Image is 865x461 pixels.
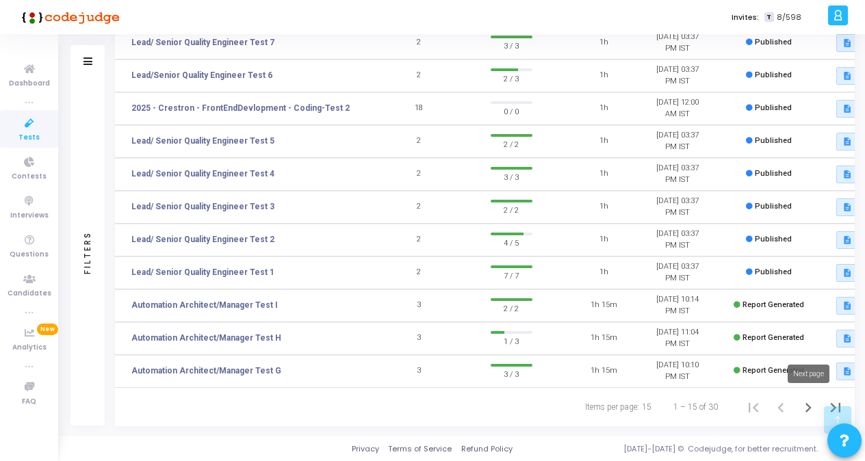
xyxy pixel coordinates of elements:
a: Lead/ Senior Quality Engineer Test 4 [131,168,274,180]
a: Automation Architect/Manager Test I [131,299,278,311]
span: Published [755,70,792,79]
span: 3 / 3 [491,170,532,183]
span: Published [755,38,792,47]
div: Items per page: [585,401,639,413]
mat-icon: description [842,268,852,278]
td: 1h [567,256,641,289]
td: 2 [382,125,456,158]
span: 0 / 0 [491,104,532,118]
mat-icon: description [842,137,852,146]
span: Questions [10,249,49,261]
span: 2 / 3 [491,71,532,85]
a: Privacy [352,443,379,455]
td: [DATE] 11:04 PM IST [641,322,714,355]
a: Automation Architect/Manager Test H [131,332,281,344]
span: 2 / 2 [491,137,532,150]
td: 2 [382,191,456,224]
div: [DATE]-[DATE] © Codejudge, for better recruitment. [513,443,848,455]
label: Invites: [732,12,759,23]
span: 2 / 2 [491,301,532,315]
td: [DATE] 03:37 PM IST [641,125,714,158]
a: Lead/ Senior Quality Engineer Test 1 [131,266,274,278]
td: [DATE] 03:37 PM IST [641,27,714,60]
td: 1h [567,125,641,158]
button: Previous page [767,393,795,421]
td: 1h [567,158,641,191]
td: 3 [382,289,456,322]
span: Published [755,235,792,243]
td: 2 [382,256,456,289]
span: Dashboard [9,78,50,90]
span: Report Generated [743,366,804,375]
td: [DATE] 10:10 PM IST [641,355,714,388]
div: Filters [81,176,94,327]
span: 1 / 3 [491,334,532,347]
button: Next page [795,393,822,421]
td: 18 [382,92,456,125]
a: Lead/ Senior Quality Engineer Test 2 [131,233,274,246]
td: 1h [567,191,641,224]
td: [DATE] 03:37 PM IST [641,158,714,191]
span: Published [755,267,792,276]
div: 15 [642,401,651,413]
span: Published [755,103,792,112]
span: New [37,324,58,335]
span: Analytics [12,342,47,354]
span: 2 / 2 [491,202,532,216]
button: Last page [822,393,849,421]
span: Published [755,136,792,145]
td: 2 [382,158,456,191]
span: Published [755,169,792,178]
td: 1h [567,92,641,125]
td: 1h 15m [567,289,641,322]
mat-icon: description [842,202,852,212]
mat-icon: description [842,104,852,114]
a: Lead/ Senior Quality Engineer Test 5 [131,135,274,147]
span: 8/598 [777,12,801,23]
a: Terms of Service [388,443,452,455]
a: Lead/Senior Quality Engineer Test 6 [131,69,272,81]
a: Lead/ Senior Quality Engineer Test 7 [131,36,274,49]
td: 2 [382,224,456,256]
td: 1h [567,60,641,92]
a: Automation Architect/Manager Test G [131,365,281,377]
td: 3 [382,355,456,388]
div: 1 – 15 of 30 [673,401,718,413]
td: 1h [567,27,641,60]
td: 1h [567,224,641,256]
td: [DATE] 12:00 AM IST [641,92,714,125]
span: T [764,12,773,23]
span: Tests [18,132,40,144]
td: [DATE] 03:37 PM IST [641,191,714,224]
td: [DATE] 03:37 PM IST [641,224,714,256]
mat-icon: description [842,301,852,311]
mat-icon: description [842,38,852,48]
span: 3 / 3 [491,367,532,380]
mat-icon: description [842,71,852,81]
span: Report Generated [743,300,804,309]
a: 2025 - Crestron - FrontEndDevlopment - Coding-Test 2 [131,102,350,114]
mat-icon: description [842,170,852,179]
span: Interviews [10,210,49,222]
td: [DATE] 10:14 PM IST [641,289,714,322]
td: [DATE] 03:37 PM IST [641,256,714,289]
mat-icon: description [842,367,852,376]
mat-icon: description [842,334,852,343]
button: First page [740,393,767,421]
img: logo [17,3,120,31]
span: Candidates [8,288,51,300]
span: 7 / 7 [491,268,532,282]
mat-icon: description [842,235,852,245]
td: 2 [382,60,456,92]
td: 1h 15m [567,355,641,388]
a: Refund Policy [461,443,513,455]
span: 3 / 3 [491,38,532,52]
span: FAQ [22,396,36,408]
span: Report Generated [743,333,804,342]
td: 3 [382,322,456,355]
td: [DATE] 03:37 PM IST [641,60,714,92]
div: Next page [788,365,829,383]
span: Published [755,202,792,211]
span: Contests [12,171,47,183]
td: 1h 15m [567,322,641,355]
